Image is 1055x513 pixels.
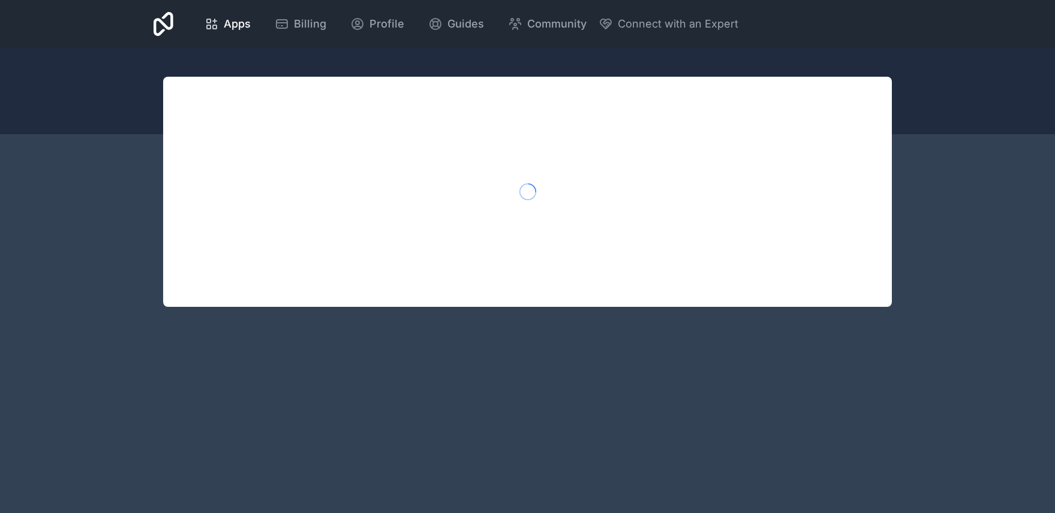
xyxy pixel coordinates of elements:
[265,11,336,37] a: Billing
[294,16,326,32] span: Billing
[341,11,414,37] a: Profile
[419,11,494,37] a: Guides
[498,11,596,37] a: Community
[527,16,587,32] span: Community
[195,11,260,37] a: Apps
[369,16,404,32] span: Profile
[618,16,738,32] span: Connect with an Expert
[447,16,484,32] span: Guides
[224,16,251,32] span: Apps
[599,16,738,32] button: Connect with an Expert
